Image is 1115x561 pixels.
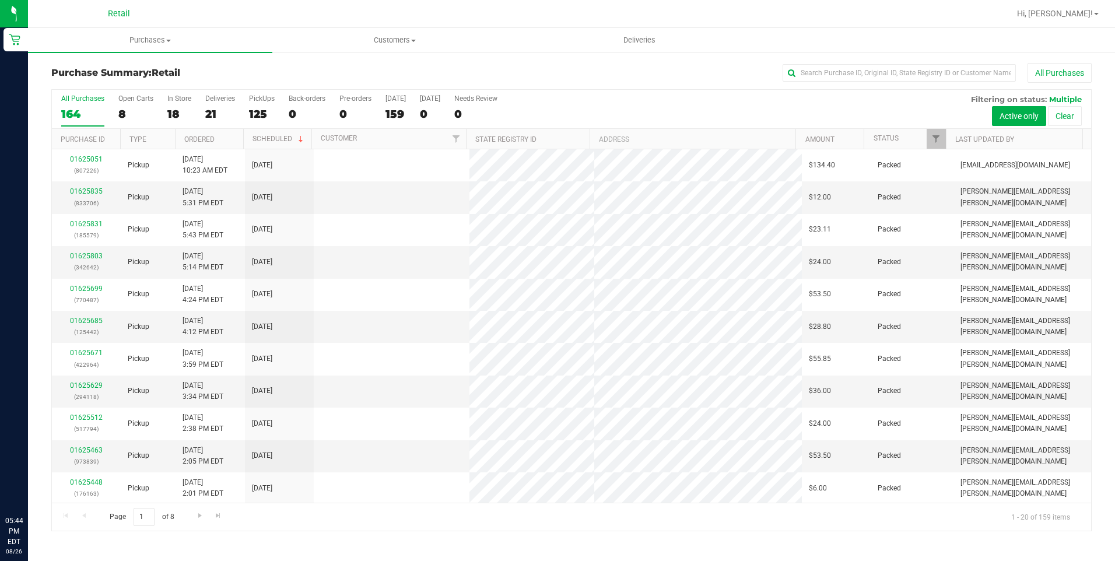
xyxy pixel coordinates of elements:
[289,107,325,121] div: 0
[1028,63,1092,83] button: All Purchases
[108,9,130,19] span: Retail
[61,107,104,121] div: 164
[183,412,223,434] span: [DATE] 2:38 PM EDT
[28,28,272,52] a: Purchases
[960,348,1084,370] span: [PERSON_NAME][EMAIL_ADDRESS][PERSON_NAME][DOMAIN_NAME]
[128,289,149,300] span: Pickup
[129,135,146,143] a: Type
[128,483,149,494] span: Pickup
[5,516,23,547] p: 05:44 PM EDT
[70,285,103,293] a: 01625699
[183,348,223,370] span: [DATE] 3:59 PM EDT
[809,418,831,429] span: $24.00
[878,418,901,429] span: Packed
[167,94,191,103] div: In Store
[252,321,272,332] span: [DATE]
[253,135,306,143] a: Scheduled
[118,107,153,121] div: 8
[70,446,103,454] a: 01625463
[249,107,275,121] div: 125
[128,418,149,429] span: Pickup
[809,160,835,171] span: $134.40
[70,349,103,357] a: 01625671
[805,135,835,143] a: Amount
[252,483,272,494] span: [DATE]
[1048,106,1082,126] button: Clear
[59,359,114,370] p: (422964)
[955,135,1014,143] a: Last Updated By
[878,257,901,268] span: Packed
[517,28,762,52] a: Deliveries
[152,67,180,78] span: Retail
[783,64,1016,82] input: Search Purchase ID, Original ID, State Registry ID or Customer Name...
[809,289,831,300] span: $53.50
[960,445,1084,467] span: [PERSON_NAME][EMAIL_ADDRESS][PERSON_NAME][DOMAIN_NAME]
[128,160,149,171] span: Pickup
[1002,508,1079,525] span: 1 - 20 of 159 items
[252,385,272,397] span: [DATE]
[70,317,103,325] a: 01625685
[59,391,114,402] p: (294118)
[608,35,671,45] span: Deliveries
[252,418,272,429] span: [DATE]
[252,257,272,268] span: [DATE]
[191,508,208,524] a: Go to the next page
[273,35,516,45] span: Customers
[183,315,223,338] span: [DATE] 4:12 PM EDT
[475,135,537,143] a: State Registry ID
[5,547,23,556] p: 08/26
[205,107,235,121] div: 21
[128,224,149,235] span: Pickup
[210,508,227,524] a: Go to the last page
[878,224,901,235] span: Packed
[100,508,184,526] span: Page of 8
[590,129,795,149] th: Address
[134,508,155,526] input: 1
[809,353,831,364] span: $55.85
[272,28,517,52] a: Customers
[420,94,440,103] div: [DATE]
[339,107,371,121] div: 0
[167,107,191,121] div: 18
[59,294,114,306] p: (770487)
[878,450,901,461] span: Packed
[420,107,440,121] div: 0
[878,353,901,364] span: Packed
[61,135,105,143] a: Purchase ID
[878,289,901,300] span: Packed
[59,488,114,499] p: (176163)
[183,477,223,499] span: [DATE] 2:01 PM EDT
[205,94,235,103] div: Deliveries
[59,423,114,434] p: (517794)
[252,289,272,300] span: [DATE]
[809,321,831,332] span: $28.80
[70,252,103,260] a: 01625803
[128,257,149,268] span: Pickup
[809,483,827,494] span: $6.00
[971,94,1047,104] span: Filtering on status:
[183,219,223,241] span: [DATE] 5:43 PM EDT
[927,129,946,149] a: Filter
[992,106,1046,126] button: Active only
[809,450,831,461] span: $53.50
[960,412,1084,434] span: [PERSON_NAME][EMAIL_ADDRESS][PERSON_NAME][DOMAIN_NAME]
[385,107,406,121] div: 159
[128,192,149,203] span: Pickup
[12,468,47,503] iframe: Resource center
[252,450,272,461] span: [DATE]
[960,477,1084,499] span: [PERSON_NAME][EMAIL_ADDRESS][PERSON_NAME][DOMAIN_NAME]
[118,94,153,103] div: Open Carts
[960,380,1084,402] span: [PERSON_NAME][EMAIL_ADDRESS][PERSON_NAME][DOMAIN_NAME]
[960,186,1084,208] span: [PERSON_NAME][EMAIL_ADDRESS][PERSON_NAME][DOMAIN_NAME]
[59,262,114,273] p: (342642)
[249,94,275,103] div: PickUps
[128,353,149,364] span: Pickup
[809,385,831,397] span: $36.00
[1049,94,1082,104] span: Multiple
[960,283,1084,306] span: [PERSON_NAME][EMAIL_ADDRESS][PERSON_NAME][DOMAIN_NAME]
[878,192,901,203] span: Packed
[183,445,223,467] span: [DATE] 2:05 PM EDT
[59,230,114,241] p: (185579)
[252,353,272,364] span: [DATE]
[960,315,1084,338] span: [PERSON_NAME][EMAIL_ADDRESS][PERSON_NAME][DOMAIN_NAME]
